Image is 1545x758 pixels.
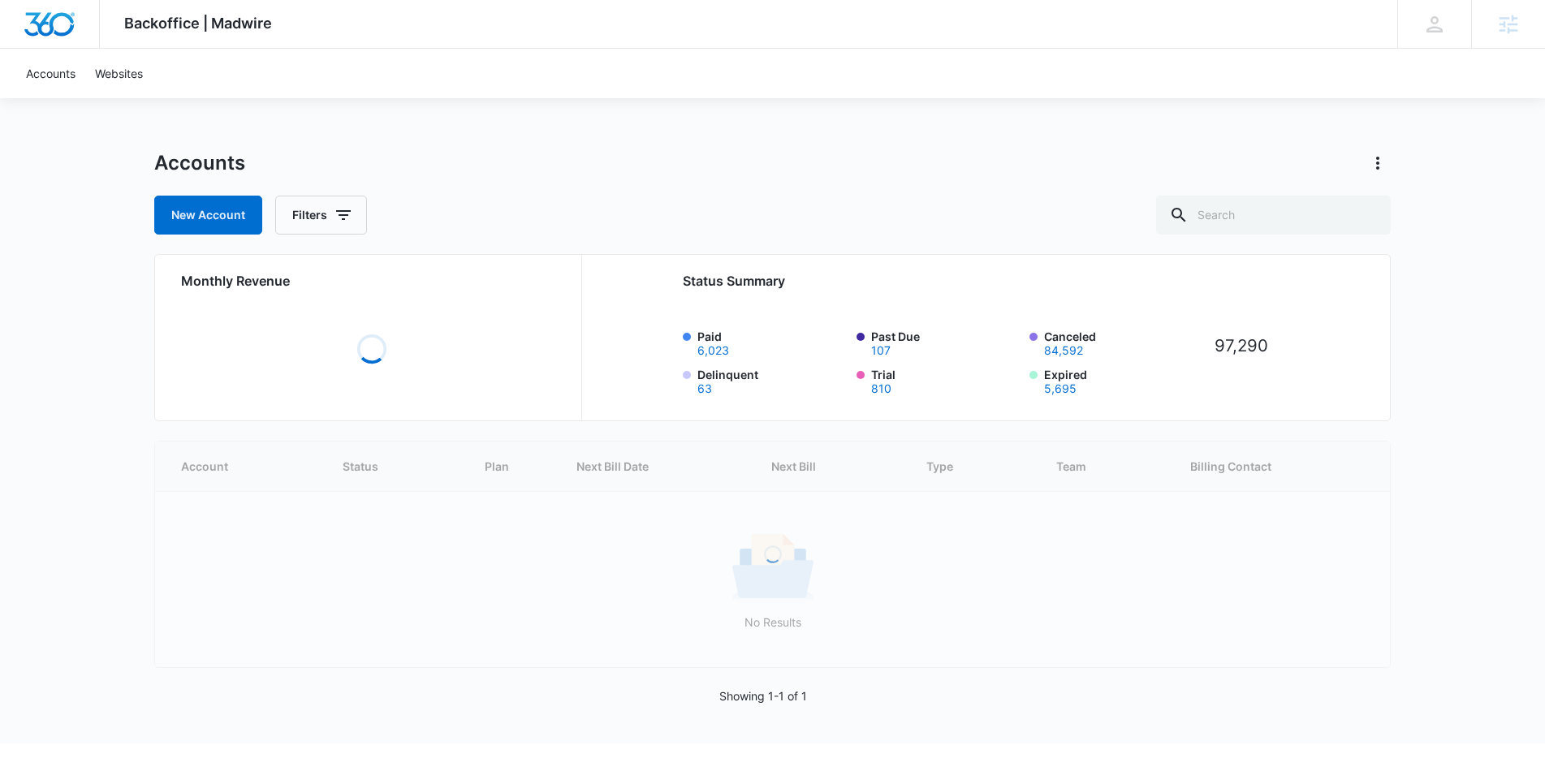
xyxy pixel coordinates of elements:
[1215,335,1268,355] tspan: 97,290
[154,151,245,175] h1: Accounts
[1044,345,1083,356] button: Canceled
[124,15,272,32] span: Backoffice | Madwire
[871,345,891,356] button: Past Due
[697,383,712,394] button: Delinquent
[85,49,153,98] a: Websites
[1365,150,1391,176] button: Actions
[1044,328,1193,356] label: Canceled
[871,366,1021,394] label: Trial
[154,196,262,235] a: New Account
[683,271,1283,291] h2: Status Summary
[719,687,807,704] p: Showing 1-1 of 1
[16,49,85,98] a: Accounts
[697,366,847,394] label: Delinquent
[1044,383,1077,394] button: Expired
[697,328,847,356] label: Paid
[697,345,729,356] button: Paid
[275,196,367,235] button: Filters
[871,383,891,394] button: Trial
[181,271,562,291] h2: Monthly Revenue
[871,328,1021,356] label: Past Due
[1156,196,1391,235] input: Search
[1044,366,1193,394] label: Expired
